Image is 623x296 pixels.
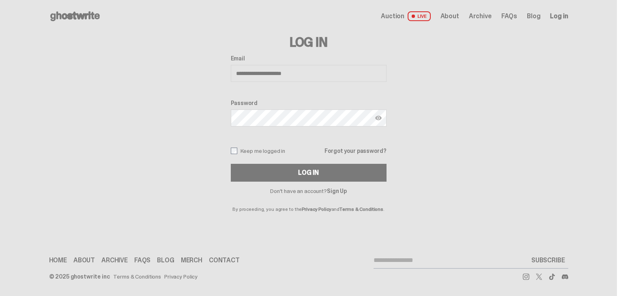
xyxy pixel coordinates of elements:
[339,206,383,212] a: Terms & Conditions
[231,55,387,62] label: Email
[527,13,540,19] a: Blog
[327,187,347,195] a: Sign Up
[298,169,318,176] div: Log In
[231,188,387,194] p: Don't have an account?
[408,11,431,21] span: LIVE
[231,194,387,212] p: By proceeding, you agree to the and .
[324,148,386,154] a: Forgot your password?
[101,257,128,264] a: Archive
[469,13,492,19] a: Archive
[49,273,110,279] div: © 2025 ghostwrite inc
[164,273,198,279] a: Privacy Policy
[381,11,430,21] a: Auction LIVE
[231,164,387,182] button: Log In
[113,273,161,279] a: Terms & Conditions
[302,206,331,212] a: Privacy Policy
[528,252,568,268] button: SUBSCRIBE
[181,257,202,264] a: Merch
[375,115,382,121] img: Show password
[157,257,174,264] a: Blog
[209,257,240,264] a: Contact
[231,36,387,49] h3: Log In
[501,13,517,19] a: FAQs
[381,13,404,19] span: Auction
[134,257,150,264] a: FAQs
[550,13,568,19] a: Log in
[73,257,95,264] a: About
[49,257,67,264] a: Home
[231,148,237,154] input: Keep me logged in
[231,100,387,106] label: Password
[440,13,459,19] a: About
[231,148,286,154] label: Keep me logged in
